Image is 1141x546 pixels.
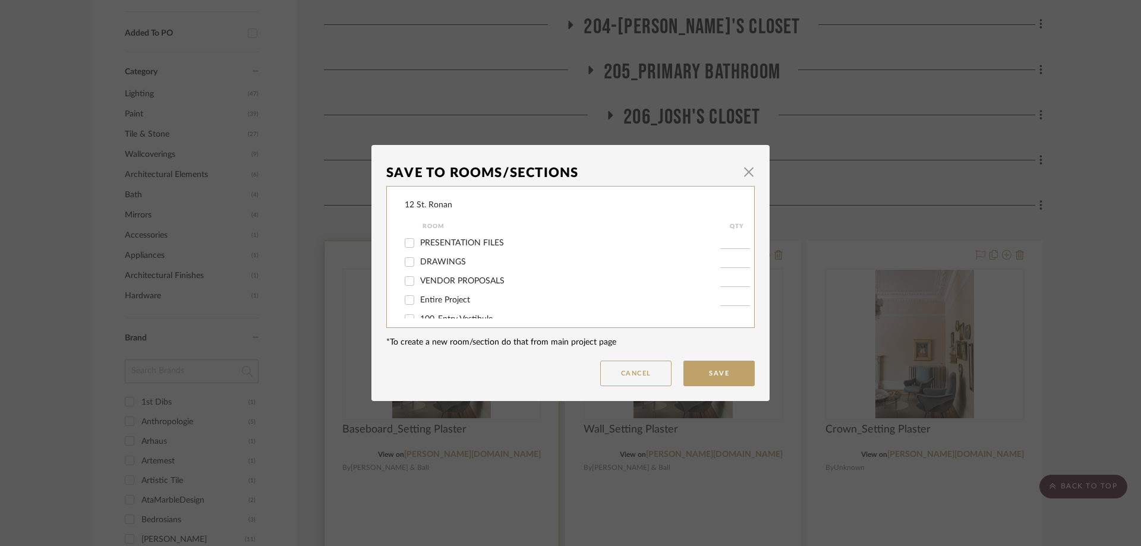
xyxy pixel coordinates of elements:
[720,219,753,233] div: QTY
[420,277,505,285] span: VENDOR PROPOSALS
[600,361,672,386] button: Cancel
[423,219,720,233] div: Room
[386,160,755,186] dialog-header: Save To Rooms/Sections
[386,160,737,186] div: Save To Rooms/Sections
[683,361,755,386] button: Save
[405,199,452,212] div: 12 St. Ronan
[420,315,493,323] span: 100_Entry Vestibule
[737,160,761,184] button: Close
[420,239,504,247] span: PRESENTATION FILES
[420,258,466,266] span: DRAWINGS
[386,336,755,349] div: *To create a new room/section do that from main project page
[420,296,470,304] span: Entire Project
